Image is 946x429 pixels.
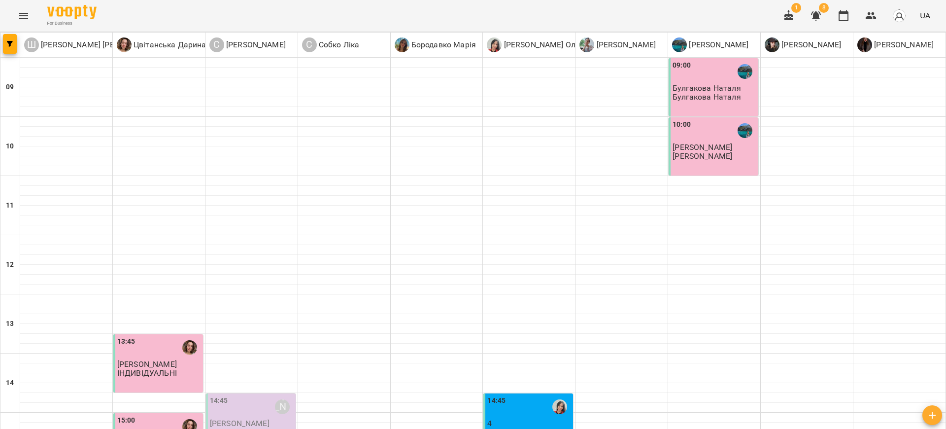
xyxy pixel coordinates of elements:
div: Макарова Катерина [857,37,934,52]
span: UA [920,10,930,21]
p: [PERSON_NAME] [872,39,934,51]
img: Гвоздицьких Ольга [552,399,567,414]
div: Цвітанська Дарина [117,37,206,52]
img: Цвітанська Дарина [182,340,197,355]
span: Булгакова Наталя [673,83,741,93]
p: [PERSON_NAME] Ольга [502,39,588,51]
a: С [PERSON_NAME] [209,37,286,52]
div: Стрілецька Крістіна [209,37,286,52]
div: Бородавко Марія [395,37,476,52]
p: [PERSON_NAME] [687,39,748,51]
label: 14:45 [487,395,506,406]
label: 13:45 [117,336,135,347]
label: 09:00 [673,60,691,71]
p: Собко Ліка [317,39,360,51]
h6: 13 [6,319,14,329]
img: М [857,37,872,52]
button: UA [916,6,934,25]
span: [PERSON_NAME] [117,359,177,369]
span: 8 [819,3,829,13]
div: Войтович Аріна [672,37,748,52]
img: Ц [117,37,132,52]
div: Стрілецька Крістіна [275,399,290,414]
div: Гвоздицьких Ольга [487,37,588,52]
div: С [209,37,224,52]
img: П [579,37,594,52]
img: Б [395,37,409,52]
p: [PERSON_NAME] [594,39,656,51]
h6: 11 [6,200,14,211]
h6: 12 [6,259,14,270]
img: avatar_s.png [892,9,906,23]
a: П [PERSON_NAME] [579,37,656,52]
button: Menu [12,4,35,28]
a: М [PERSON_NAME] [857,37,934,52]
p: Цвітанська Дарина [132,39,206,51]
h6: 09 [6,82,14,93]
p: 4 [487,419,571,428]
h6: 10 [6,141,14,152]
label: 14:45 [210,395,228,406]
div: С [302,37,317,52]
img: С [765,37,779,52]
p: Бородавко Марія [409,39,476,51]
label: 15:00 [117,415,135,426]
button: Створити урок [922,405,942,425]
p: Булгакова Наталя [673,93,741,101]
div: Ш [24,37,39,52]
p: [PERSON_NAME] [673,152,732,160]
img: Войтович Аріна [738,64,752,79]
p: ІНДИВІДУАЛЬНІ [117,369,177,377]
h6: 14 [6,378,14,389]
a: В [PERSON_NAME] [672,37,748,52]
span: For Business [47,20,97,27]
a: Ш [PERSON_NAME] [PERSON_NAME] [24,37,162,52]
a: С [PERSON_NAME] [765,37,841,52]
a: Г [PERSON_NAME] Ольга [487,37,588,52]
div: Полівеса Анастасія [579,37,656,52]
img: Г [487,37,502,52]
p: [PERSON_NAME] [779,39,841,51]
div: Собко Ліка [302,37,360,52]
img: Voopty Logo [47,5,97,19]
label: 10:00 [673,119,691,130]
span: [PERSON_NAME] [673,143,732,152]
div: Стяжкіна Ірина [765,37,841,52]
p: [PERSON_NAME] [210,419,270,428]
span: 1 [791,3,801,13]
p: [PERSON_NAME] [224,39,286,51]
img: Войтович Аріна [738,123,752,138]
a: Б Бородавко Марія [395,37,476,52]
a: С Собко Ліка [302,37,360,52]
a: Ц Цвітанська Дарина [117,37,206,52]
div: Шишко Інна Юріівна [24,37,162,52]
img: В [672,37,687,52]
p: [PERSON_NAME] [PERSON_NAME] [39,39,162,51]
